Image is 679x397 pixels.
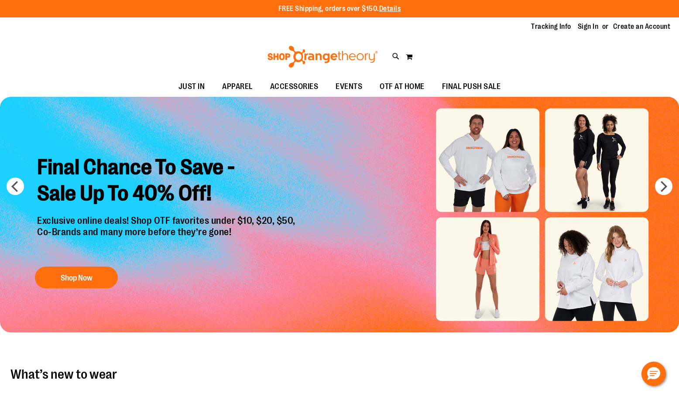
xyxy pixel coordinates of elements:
[261,77,327,97] a: ACCESSORIES
[31,215,304,258] p: Exclusive online deals! Shop OTF favorites under $10, $20, $50, Co-Brands and many more before th...
[336,77,362,96] span: EVENTS
[31,147,304,293] a: Final Chance To Save -Sale Up To 40% Off! Exclusive online deals! Shop OTF favorites under $10, $...
[433,77,510,97] a: FINAL PUSH SALE
[10,367,669,381] h2: What’s new to wear
[31,147,304,215] h2: Final Chance To Save - Sale Up To 40% Off!
[371,77,433,97] a: OTF AT HOME
[655,178,672,195] button: next
[266,46,379,68] img: Shop Orangetheory
[379,5,401,13] a: Details
[613,22,671,31] a: Create an Account
[270,77,319,96] span: ACCESSORIES
[7,178,24,195] button: prev
[442,77,501,96] span: FINAL PUSH SALE
[170,77,214,97] a: JUST IN
[178,77,205,96] span: JUST IN
[213,77,261,97] a: APPAREL
[380,77,425,96] span: OTF AT HOME
[278,4,401,14] p: FREE Shipping, orders over $150.
[531,22,571,31] a: Tracking Info
[641,362,666,386] button: Hello, have a question? Let’s chat.
[327,77,371,97] a: EVENTS
[35,267,118,288] button: Shop Now
[222,77,253,96] span: APPAREL
[578,22,599,31] a: Sign In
